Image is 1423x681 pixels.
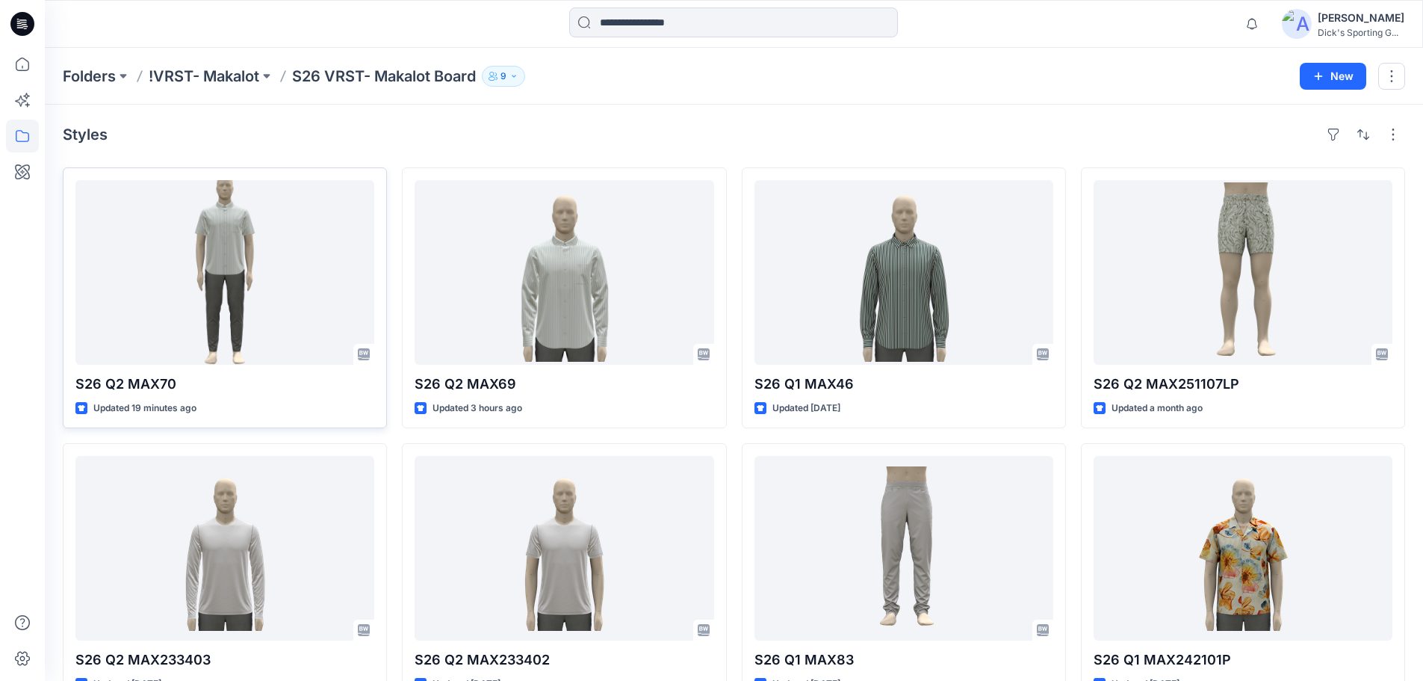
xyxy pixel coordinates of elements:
a: S26 Q2 MAX70 [75,180,374,365]
p: S26 Q2 MAX233402 [415,650,713,671]
a: S26 Q2 MAX233403 [75,456,374,641]
div: [PERSON_NAME] [1318,9,1404,27]
p: S26 Q1 MAX83 [754,650,1053,671]
p: S26 VRST- Makalot Board [292,66,476,87]
p: S26 Q1 MAX242101P [1094,650,1392,671]
p: S26 Q1 MAX46 [754,374,1053,395]
a: S26 Q2 MAX69 [415,180,713,365]
a: Folders [63,66,116,87]
p: Updated 3 hours ago [433,401,522,416]
button: New [1300,63,1366,90]
button: 9 [482,66,525,87]
a: S26 Q1 MAX83 [754,456,1053,641]
p: S26 Q2 MAX70 [75,374,374,395]
a: S26 Q2 MAX233402 [415,456,713,641]
p: Updated [DATE] [772,401,840,416]
p: S26 Q2 MAX251107LP [1094,374,1392,395]
p: Updated a month ago [1112,401,1203,416]
p: 9 [500,68,506,84]
h4: Styles [63,126,108,144]
a: !VRST- Makalot [149,66,259,87]
p: S26 Q2 MAX233403 [75,650,374,671]
a: S26 Q1 MAX46 [754,180,1053,365]
p: Updated 19 minutes ago [93,401,196,416]
img: avatar [1282,9,1312,39]
a: S26 Q2 MAX251107LP [1094,180,1392,365]
p: S26 Q2 MAX69 [415,374,713,395]
a: S26 Q1 MAX242101P [1094,456,1392,641]
div: Dick's Sporting G... [1318,27,1404,38]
